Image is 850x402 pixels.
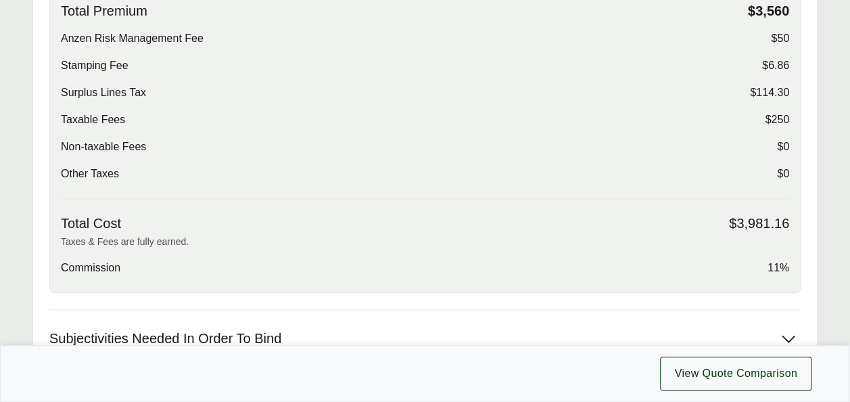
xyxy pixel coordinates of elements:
[768,260,789,276] span: 11%
[61,30,204,47] span: Anzen Risk Management Fee
[61,260,120,276] span: Commission
[61,235,789,249] p: Taxes & Fees are fully earned.
[49,310,801,367] button: Subjectivities Needed In Order To Bind
[750,85,789,101] span: $114.30
[748,3,789,20] span: $3,560
[777,166,789,182] span: $0
[729,215,789,232] span: $3,981.16
[61,3,147,20] span: Total Premium
[61,85,146,101] span: Surplus Lines Tax
[61,112,125,128] span: Taxable Fees
[777,139,789,155] span: $0
[674,365,797,382] span: View Quote Comparison
[61,58,128,74] span: Stamping Fee
[61,139,146,155] span: Non-taxable Fees
[61,166,119,182] span: Other Taxes
[61,215,121,232] span: Total Cost
[771,30,789,47] span: $50
[49,330,281,347] span: Subjectivities Needed In Order To Bind
[660,357,811,390] button: View Quote Comparison
[765,112,789,128] span: $250
[762,58,789,74] span: $6.86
